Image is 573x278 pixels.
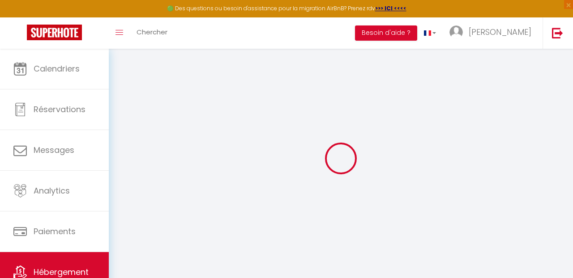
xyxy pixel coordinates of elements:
span: Analytics [34,185,70,196]
span: Chercher [137,27,167,37]
span: Réservations [34,104,86,115]
img: logout [552,27,563,38]
img: Super Booking [27,25,82,40]
button: Besoin d'aide ? [355,25,417,41]
span: Paiements [34,226,76,237]
a: Chercher [130,17,174,49]
a: ... [PERSON_NAME] [443,17,543,49]
span: Hébergement [34,266,89,278]
span: Messages [34,144,74,156]
a: >>> ICI <<<< [375,4,406,12]
span: Calendriers [34,63,80,74]
span: [PERSON_NAME] [469,26,531,38]
img: ... [449,25,463,39]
